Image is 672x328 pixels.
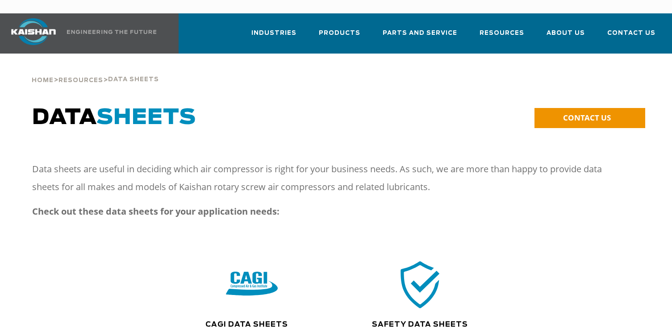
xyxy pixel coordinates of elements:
span: Products [319,28,360,38]
a: CAGI Data Sheets [205,321,288,328]
a: About Us [547,21,585,52]
span: Contact Us [607,28,655,38]
span: Data Sheets [108,77,159,83]
a: Contact Us [607,21,655,52]
span: About Us [547,28,585,38]
span: DATA [32,107,196,129]
span: Resources [58,78,103,83]
a: Products [319,21,360,52]
a: Safety Data Sheets [372,321,468,328]
strong: Check out these data sheets for your application needs: [32,205,280,217]
span: Home [32,78,54,83]
div: safety icon [343,258,497,311]
span: Parts and Service [383,28,457,38]
a: Resources [480,21,524,52]
a: Resources [58,76,103,84]
a: CONTACT US [534,108,645,128]
p: Data sheets are useful in deciding which air compressor is right for your business needs. As such... [32,160,624,196]
a: Industries [251,21,296,52]
div: > > [32,54,159,87]
img: CAGI [226,258,278,311]
div: CAGI [168,258,336,311]
span: Industries [251,28,296,38]
a: Home [32,76,54,84]
img: safety icon [394,258,446,311]
span: Resources [480,28,524,38]
img: Engineering the future [67,30,156,34]
span: SHEETS [96,107,196,129]
a: Parts and Service [383,21,457,52]
span: CONTACT US [563,112,611,123]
